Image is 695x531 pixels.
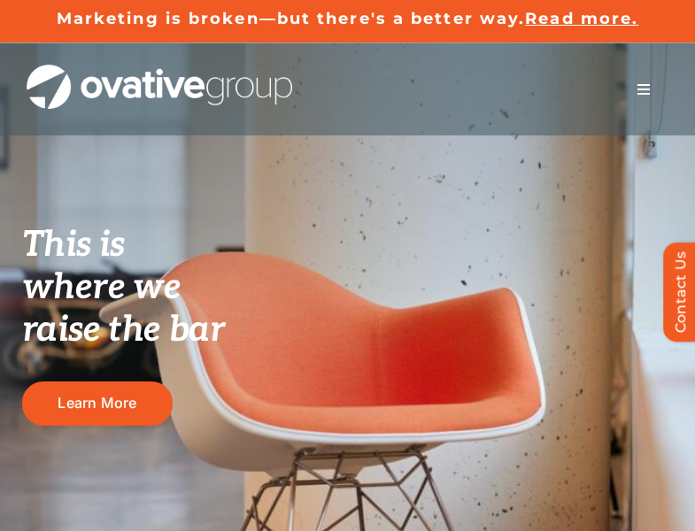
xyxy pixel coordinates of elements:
span: Learn More [58,395,136,412]
a: Marketing is broken—but there's a better way. [57,9,526,28]
span: where we raise the bar [22,266,225,351]
a: OG_Full_horizontal_WHT [27,63,292,80]
a: Learn More [22,381,173,425]
span: This is [22,224,125,266]
nav: Menu [619,72,668,107]
a: Read more. [525,9,638,28]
